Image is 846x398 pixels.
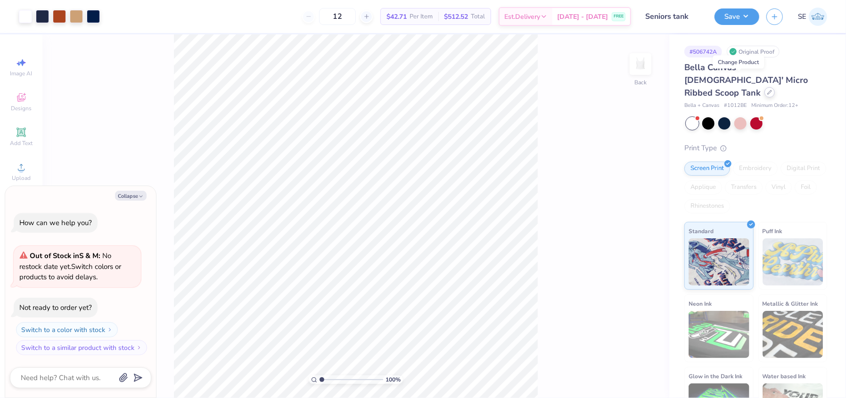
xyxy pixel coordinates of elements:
[115,191,147,201] button: Collapse
[684,180,722,195] div: Applique
[410,12,433,22] span: Per Item
[689,226,714,236] span: Standard
[763,238,823,285] img: Puff Ink
[795,180,817,195] div: Foil
[444,12,468,22] span: $512.52
[631,55,650,73] img: Back
[386,12,407,22] span: $42.71
[12,174,31,182] span: Upload
[689,371,742,381] span: Glow in the Dark Ink
[386,375,401,384] span: 100 %
[809,8,827,26] img: Shirley Evaleen B
[763,371,806,381] span: Water based Ink
[136,345,142,350] img: Switch to a similar product with stock
[684,102,719,110] span: Bella + Canvas
[689,299,712,309] span: Neon Ink
[557,12,608,22] span: [DATE] - [DATE]
[471,12,485,22] span: Total
[16,322,118,337] button: Switch to a color with stock
[798,11,806,22] span: SE
[763,311,823,358] img: Metallic & Glitter Ink
[780,162,826,176] div: Digital Print
[614,13,624,20] span: FREE
[319,8,356,25] input: – –
[11,105,32,112] span: Designs
[684,162,730,176] div: Screen Print
[634,78,647,87] div: Back
[724,102,747,110] span: # 1012BE
[638,7,707,26] input: Untitled Design
[689,238,749,285] img: Standard
[107,327,113,333] img: Switch to a color with stock
[763,299,818,309] span: Metallic & Glitter Ink
[19,218,92,227] div: How can we help you?
[10,70,33,77] span: Image AI
[684,62,808,98] span: Bella Canvas [DEMOGRAPHIC_DATA]' Micro Ribbed Scoop Tank
[504,12,540,22] span: Est. Delivery
[19,251,121,282] span: Switch colors or products to avoid delays.
[684,143,827,154] div: Print Type
[733,162,778,176] div: Embroidery
[30,251,102,260] strong: Out of Stock in S & M :
[765,180,792,195] div: Vinyl
[684,46,722,57] div: # 506742A
[798,8,827,26] a: SE
[19,303,92,312] div: Not ready to order yet?
[10,139,33,147] span: Add Text
[715,8,759,25] button: Save
[725,180,763,195] div: Transfers
[727,46,780,57] div: Original Proof
[19,251,111,271] span: No restock date yet.
[751,102,798,110] span: Minimum Order: 12 +
[16,340,147,355] button: Switch to a similar product with stock
[763,226,782,236] span: Puff Ink
[713,56,764,69] div: Change Product
[689,311,749,358] img: Neon Ink
[684,199,730,213] div: Rhinestones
